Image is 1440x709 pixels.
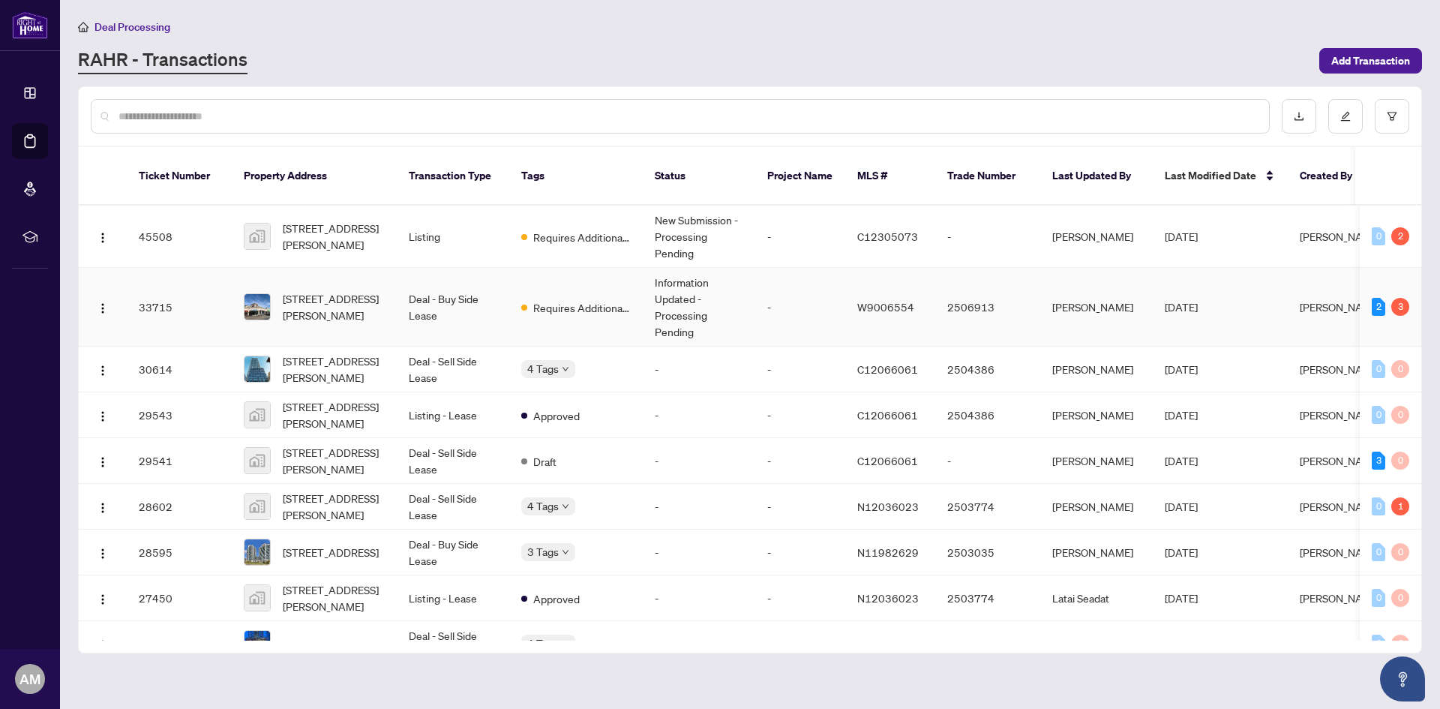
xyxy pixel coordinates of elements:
[397,206,509,268] td: Listing
[97,232,109,244] img: Logo
[935,438,1040,484] td: -
[97,365,109,377] img: Logo
[244,448,270,473] img: thumbnail-img
[127,530,232,575] td: 28595
[244,402,270,428] img: thumbnail-img
[755,206,845,268] td: -
[857,362,918,376] span: C12066061
[1300,500,1381,513] span: [PERSON_NAME]
[127,206,232,268] td: 45508
[643,147,755,206] th: Status
[244,585,270,611] img: thumbnail-img
[1300,545,1381,559] span: [PERSON_NAME]
[562,365,569,373] span: down
[1372,227,1385,245] div: 0
[283,635,379,652] span: [STREET_ADDRESS]
[643,575,755,621] td: -
[244,356,270,382] img: thumbnail-img
[78,22,88,32] span: home
[857,637,918,650] span: C11989174
[562,548,569,556] span: down
[935,147,1040,206] th: Trade Number
[935,575,1040,621] td: 2503774
[1294,111,1304,122] span: download
[857,230,918,243] span: C12305073
[643,438,755,484] td: -
[1340,111,1351,122] span: edit
[1165,500,1198,513] span: [DATE]
[91,586,115,610] button: Logo
[755,268,845,347] td: -
[1372,406,1385,424] div: 0
[127,347,232,392] td: 30614
[127,575,232,621] td: 27450
[1391,452,1409,470] div: 0
[755,484,845,530] td: -
[397,347,509,392] td: Deal - Sell Side Lease
[1165,591,1198,605] span: [DATE]
[91,449,115,473] button: Logo
[397,147,509,206] th: Transaction Type
[935,206,1040,268] td: -
[244,224,270,249] img: thumbnail-img
[1331,49,1410,73] span: Add Transaction
[1282,99,1316,134] button: download
[1165,300,1198,314] span: [DATE]
[533,407,580,424] span: Approved
[91,295,115,319] button: Logo
[1391,497,1409,515] div: 1
[1391,360,1409,378] div: 0
[935,268,1040,347] td: 2506913
[857,500,919,513] span: N12036023
[283,353,385,386] span: [STREET_ADDRESS][PERSON_NAME]
[91,494,115,518] button: Logo
[97,593,109,605] img: Logo
[1288,147,1378,206] th: Created By
[1391,635,1409,653] div: 0
[533,453,556,470] span: Draft
[127,147,232,206] th: Ticket Number
[283,581,385,614] span: [STREET_ADDRESS][PERSON_NAME]
[755,575,845,621] td: -
[283,490,385,523] span: [STREET_ADDRESS][PERSON_NAME]
[1040,392,1153,438] td: [PERSON_NAME]
[857,454,918,467] span: C12066061
[1300,230,1381,243] span: [PERSON_NAME]
[91,224,115,248] button: Logo
[643,268,755,347] td: Information Updated - Processing Pending
[397,438,509,484] td: Deal - Sell Side Lease
[19,668,40,689] span: AM
[91,357,115,381] button: Logo
[643,206,755,268] td: New Submission - Processing Pending
[232,147,397,206] th: Property Address
[1040,484,1153,530] td: [PERSON_NAME]
[1391,227,1409,245] div: 2
[857,408,918,422] span: C12066061
[935,347,1040,392] td: 2504386
[1040,147,1153,206] th: Last Updated By
[643,484,755,530] td: -
[1165,362,1198,376] span: [DATE]
[1040,621,1153,667] td: [PERSON_NAME]
[527,635,559,652] span: 4 Tags
[78,47,247,74] a: RAHR - Transactions
[1391,543,1409,561] div: 0
[127,438,232,484] td: 29541
[244,494,270,519] img: thumbnail-img
[1372,543,1385,561] div: 0
[1391,406,1409,424] div: 0
[127,484,232,530] td: 28602
[533,299,631,316] span: Requires Additional Docs
[12,11,48,39] img: logo
[857,300,914,314] span: W9006554
[1165,230,1198,243] span: [DATE]
[845,147,935,206] th: MLS #
[1165,545,1198,559] span: [DATE]
[935,484,1040,530] td: 2503774
[1391,298,1409,316] div: 3
[1300,408,1381,422] span: [PERSON_NAME]
[527,360,559,377] span: 4 Tags
[1319,48,1422,74] button: Add Transaction
[1300,591,1381,605] span: [PERSON_NAME]
[1300,454,1381,467] span: [PERSON_NAME]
